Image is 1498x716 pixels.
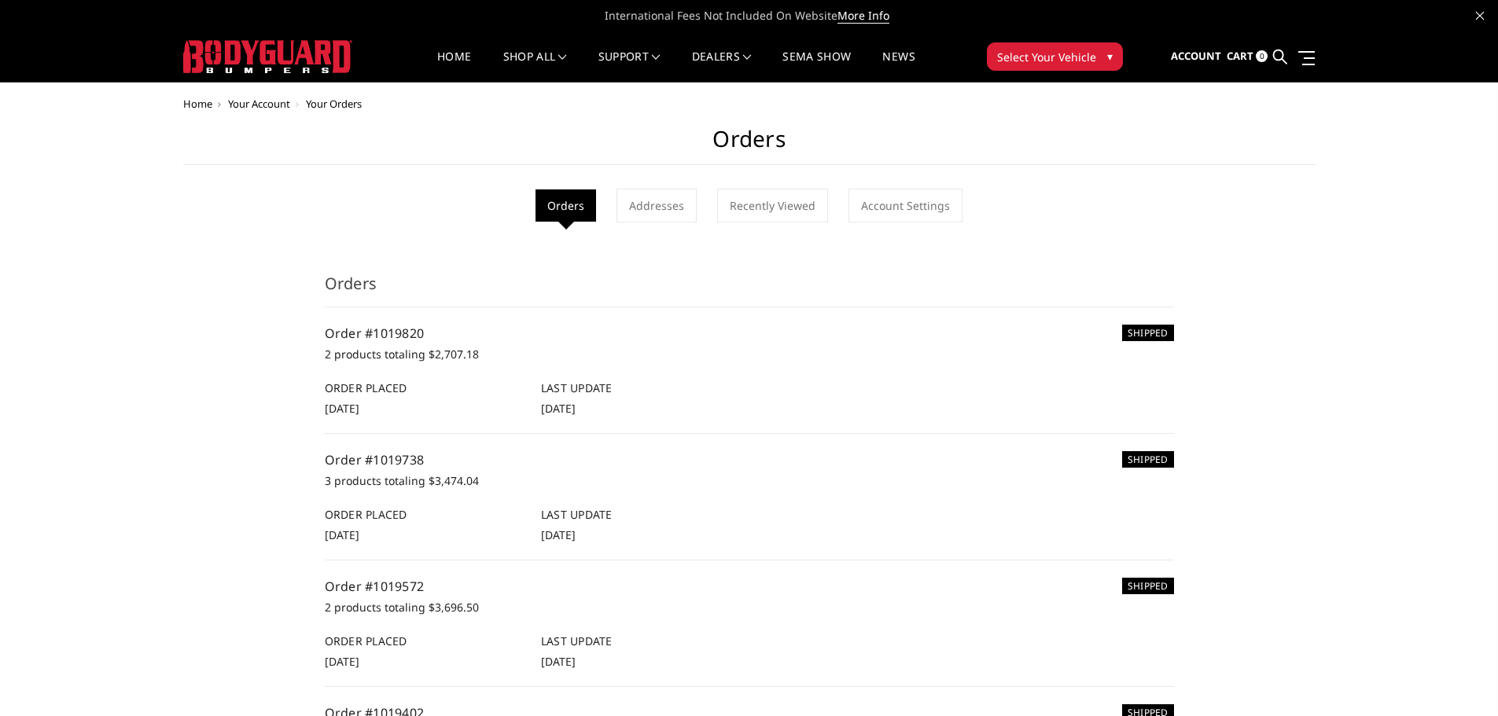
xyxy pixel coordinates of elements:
[541,506,741,523] h6: Last Update
[536,189,596,222] li: Orders
[325,325,425,342] a: Order #1019820
[541,654,576,669] span: [DATE]
[1171,35,1221,78] a: Account
[228,97,290,111] a: Your Account
[1256,50,1268,62] span: 0
[541,633,741,649] h6: Last Update
[717,189,828,222] a: Recently Viewed
[325,598,1174,617] p: 2 products totaling $3,696.50
[987,42,1123,71] button: Select Your Vehicle
[183,97,212,111] a: Home
[325,527,359,542] span: [DATE]
[503,51,567,82] a: shop all
[1107,48,1113,64] span: ▾
[541,380,741,396] h6: Last Update
[692,51,752,82] a: Dealers
[325,578,425,595] a: Order #1019572
[616,189,697,222] a: Addresses
[325,380,524,396] h6: Order Placed
[325,272,1174,307] h3: Orders
[325,451,425,468] a: Order #1019738
[306,97,362,111] span: Your Orders
[1171,49,1221,63] span: Account
[882,51,915,82] a: News
[1122,578,1174,594] h6: SHIPPED
[541,527,576,542] span: [DATE]
[1122,325,1174,341] h6: SHIPPED
[782,51,851,82] a: SEMA Show
[325,345,1174,364] p: 2 products totaling $2,707.18
[183,126,1316,165] h1: Orders
[437,51,471,82] a: Home
[598,51,661,82] a: Support
[325,506,524,523] h6: Order Placed
[325,401,359,416] span: [DATE]
[541,401,576,416] span: [DATE]
[1227,35,1268,78] a: Cart 0
[997,49,1096,65] span: Select Your Vehicle
[325,472,1174,490] p: 3 products totaling $3,474.04
[837,8,889,24] a: More Info
[183,40,352,73] img: BODYGUARD BUMPERS
[848,189,962,222] a: Account Settings
[325,633,524,649] h6: Order Placed
[1122,451,1174,468] h6: SHIPPED
[1227,49,1253,63] span: Cart
[325,654,359,669] span: [DATE]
